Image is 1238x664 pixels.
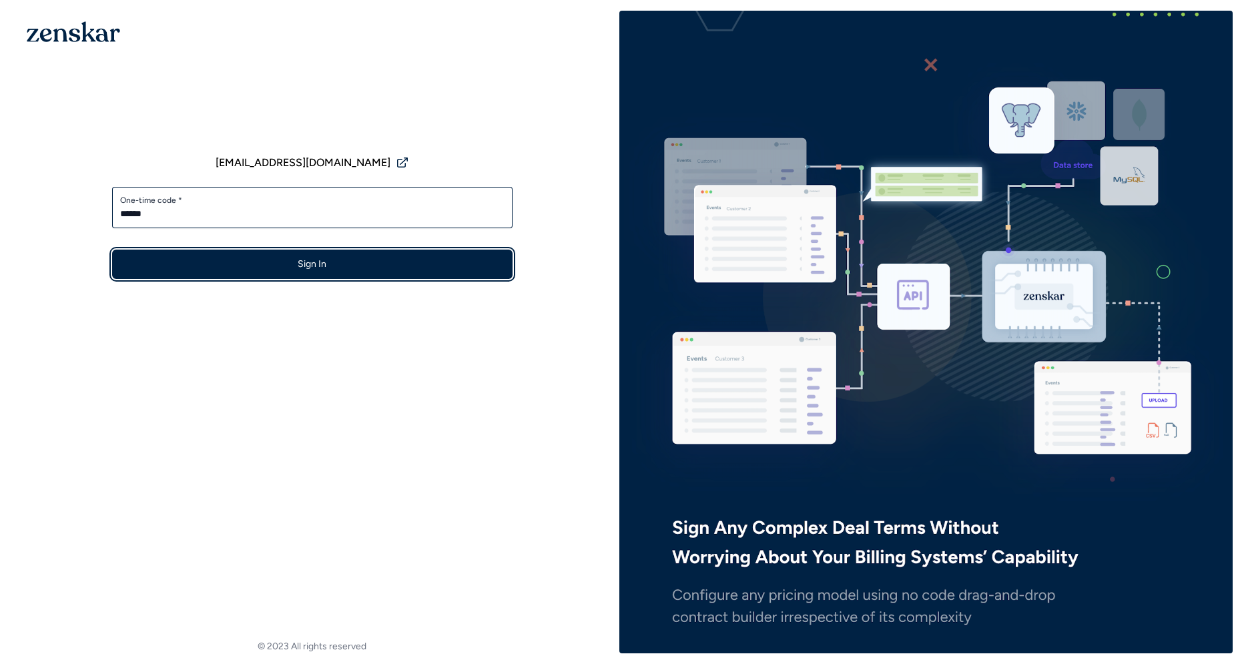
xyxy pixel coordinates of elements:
[5,640,619,653] footer: © 2023 All rights reserved
[216,155,390,171] span: [EMAIL_ADDRESS][DOMAIN_NAME]
[27,21,120,42] img: 1OGAJ2xQqyY4LXKgY66KYq0eOWRCkrZdAb3gUhuVAqdWPZE9SRJmCz+oDMSn4zDLXe31Ii730ItAGKgCKgCCgCikA4Av8PJUP...
[120,195,505,206] label: One-time code *
[112,250,513,279] button: Sign In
